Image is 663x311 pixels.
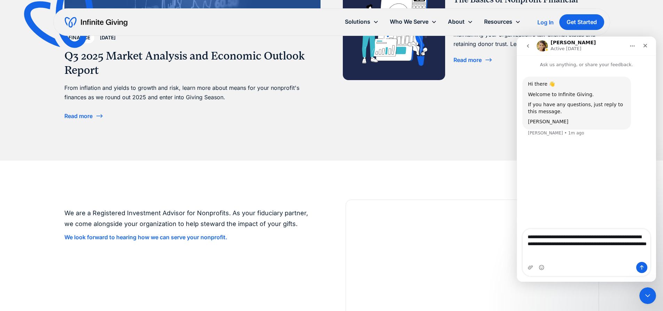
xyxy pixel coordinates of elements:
[448,17,465,26] div: About
[390,17,428,26] div: Who We Serve
[64,234,227,241] a: We look forward to hearing how we can serve your nonprofit.
[453,57,482,63] div: Read more
[479,14,526,29] div: Resources
[345,17,370,26] div: Solutions
[484,17,512,26] div: Resources
[537,18,554,26] a: Log In
[442,14,479,29] div: About
[64,83,321,102] div: From inflation and yields to growth and risk, learn more about means for your nonprofit's finance...
[339,14,384,29] div: Solutions
[64,49,321,78] h3: Q3 2025 Market Analysis and Economic Outlook Report
[537,20,554,25] div: Log In
[639,287,656,304] iframe: Intercom live chat
[517,37,656,282] iframe: Intercom live chat
[559,14,604,30] a: Get Started
[64,113,93,119] div: Read more
[65,17,127,28] a: home
[384,14,442,29] div: Who We Serve
[64,208,318,229] p: We are a Registered Investment Advisor for Nonprofits. As your fiduciary partner, we come alongsi...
